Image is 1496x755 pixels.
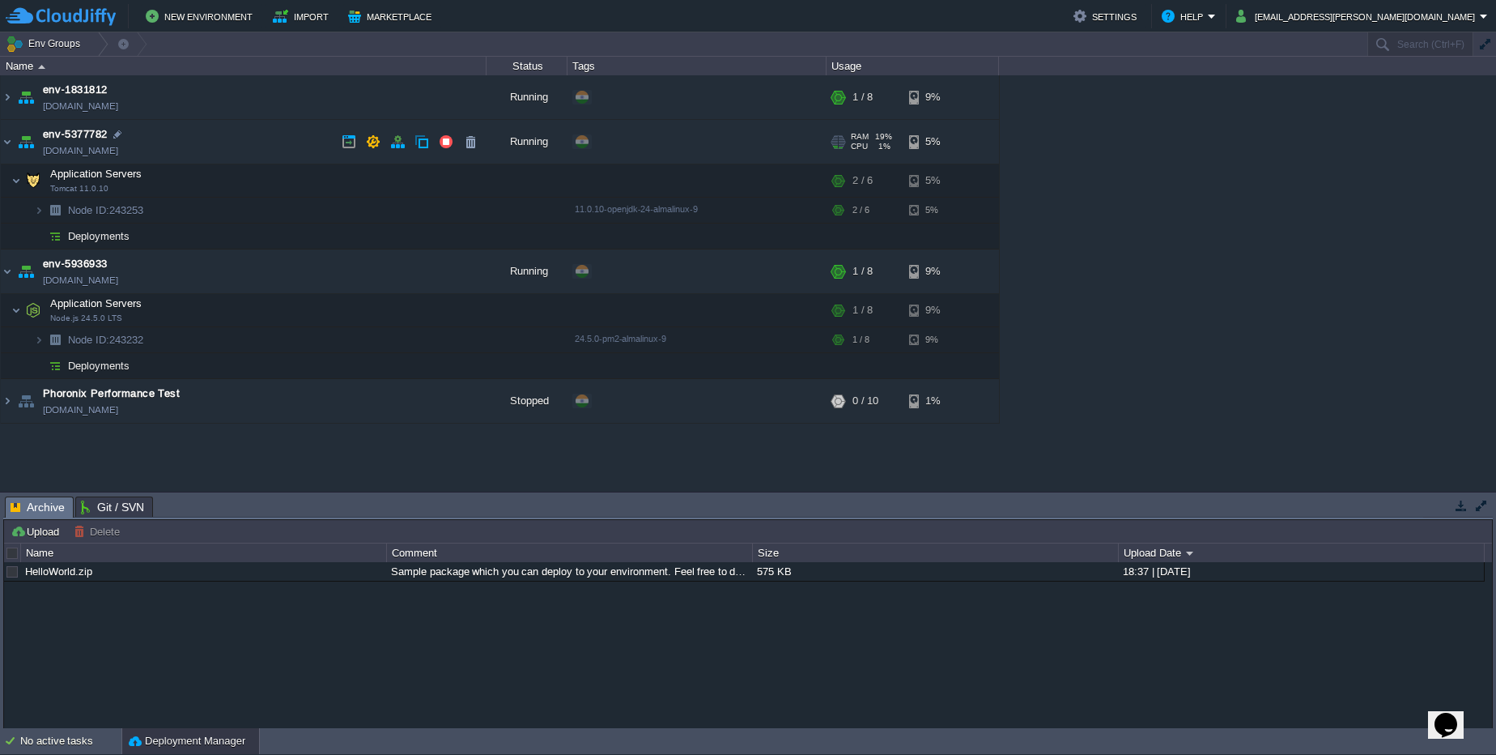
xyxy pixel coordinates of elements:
a: HelloWorld.zip [25,565,92,578]
div: 1 / 8 [852,294,873,326]
a: [DOMAIN_NAME] [43,98,118,114]
div: 0 / 10 [852,379,878,423]
img: CloudJiffy [6,6,116,27]
div: 9% [909,250,962,293]
span: [DOMAIN_NAME] [43,402,118,418]
a: env-5936933 [43,256,108,272]
a: [DOMAIN_NAME] [43,143,118,159]
button: Delete [74,524,125,539]
button: New Environment [146,6,257,26]
a: Application ServersTomcat 11.0.10 [49,168,144,180]
div: Tags [568,57,826,75]
img: AMDAwAAAACH5BAEAAAAALAAAAAABAAEAAAICRAEAOw== [1,250,14,293]
img: AMDAwAAAACH5BAEAAAAALAAAAAABAAEAAAICRAEAOw== [34,327,44,352]
img: AMDAwAAAACH5BAEAAAAALAAAAAABAAEAAAICRAEAOw== [11,294,21,326]
button: [EMAIL_ADDRESS][PERSON_NAME][DOMAIN_NAME] [1236,6,1480,26]
a: Phoronix Performance Test [43,386,180,402]
span: CPU [851,142,868,151]
div: 9% [909,327,962,352]
button: Marketplace [348,6,436,26]
a: Node ID:243232 [66,333,146,347]
div: 5% [909,120,962,164]
img: AMDAwAAAACH5BAEAAAAALAAAAAABAAEAAAICRAEAOw== [44,327,66,352]
div: Running [487,75,567,119]
div: Running [487,120,567,164]
img: AMDAwAAAACH5BAEAAAAALAAAAAABAAEAAAICRAEAOw== [34,353,44,378]
img: AMDAwAAAACH5BAEAAAAALAAAAAABAAEAAAICRAEAOw== [44,353,66,378]
span: Node ID: [68,334,109,346]
span: 243232 [66,333,146,347]
img: AMDAwAAAACH5BAEAAAAALAAAAAABAAEAAAICRAEAOw== [34,224,44,249]
img: AMDAwAAAACH5BAEAAAAALAAAAAABAAEAAAICRAEAOw== [11,164,21,197]
div: Usage [827,57,998,75]
img: AMDAwAAAACH5BAEAAAAALAAAAAABAAEAAAICRAEAOw== [22,164,45,197]
div: 2 / 6 [852,164,873,197]
img: AMDAwAAAACH5BAEAAAAALAAAAAABAAEAAAICRAEAOw== [44,198,66,223]
button: Deployment Manager [129,733,245,749]
a: Deployments [66,229,132,243]
img: AMDAwAAAACH5BAEAAAAALAAAAAABAAEAAAICRAEAOw== [44,224,66,249]
span: RAM [851,132,869,142]
div: 1 / 8 [852,327,869,352]
a: Node ID:243253 [66,203,146,217]
div: Status [487,57,567,75]
div: No active tasks [20,728,121,754]
span: 243253 [66,203,146,217]
span: Archive [11,497,65,518]
img: AMDAwAAAACH5BAEAAAAALAAAAAABAAEAAAICRAEAOw== [38,65,45,69]
img: AMDAwAAAACH5BAEAAAAALAAAAAABAAEAAAICRAEAOw== [15,250,37,293]
div: 575 KB [753,562,1117,581]
img: AMDAwAAAACH5BAEAAAAALAAAAAABAAEAAAICRAEAOw== [15,379,37,423]
span: 1% [874,142,890,151]
a: [DOMAIN_NAME] [43,272,118,288]
button: Import [273,6,334,26]
div: Size [754,544,1118,562]
div: 9% [909,75,962,119]
img: AMDAwAAAACH5BAEAAAAALAAAAAABAAEAAAICRAEAOw== [22,294,45,326]
iframe: chat widget [1428,690,1480,739]
button: Upload [11,524,64,539]
span: Node ID: [68,204,109,216]
span: 11.0.10-openjdk-24-almalinux-9 [575,204,698,214]
a: Application ServersNode.js 24.5.0 LTS [49,297,144,309]
img: AMDAwAAAACH5BAEAAAAALAAAAAABAAEAAAICRAEAOw== [15,75,37,119]
img: AMDAwAAAACH5BAEAAAAALAAAAAABAAEAAAICRAEAOw== [1,75,14,119]
span: Node.js 24.5.0 LTS [50,314,122,323]
img: AMDAwAAAACH5BAEAAAAALAAAAAABAAEAAAICRAEAOw== [1,120,14,164]
div: Name [22,544,386,562]
div: 1% [909,379,962,423]
span: Application Servers [49,167,144,181]
div: 1 / 8 [852,250,873,293]
div: 2 / 6 [852,198,869,223]
span: 19% [875,132,892,142]
div: 18:37 | [DATE] [1119,562,1483,581]
button: Env Groups [6,32,86,55]
span: Application Servers [49,296,144,310]
button: Settings [1073,6,1141,26]
a: env-1831812 [43,82,108,98]
span: Git / SVN [81,497,144,517]
div: Comment [388,544,752,562]
div: Sample package which you can deploy to your environment. Feel free to delete and upload a package... [387,562,751,581]
div: Name [2,57,486,75]
button: Help [1162,6,1208,26]
img: AMDAwAAAACH5BAEAAAAALAAAAAABAAEAAAICRAEAOw== [1,379,14,423]
a: Deployments [66,359,132,373]
div: 5% [909,198,962,223]
div: 5% [909,164,962,197]
span: Tomcat 11.0.10 [50,184,108,194]
img: AMDAwAAAACH5BAEAAAAALAAAAAABAAEAAAICRAEAOw== [15,120,37,164]
div: Running [487,250,567,293]
div: 9% [909,294,962,326]
div: Stopped [487,379,567,423]
div: 1 / 8 [852,75,873,119]
span: 24.5.0-pm2-almalinux-9 [575,334,666,343]
div: Upload Date [1120,544,1484,562]
a: env-5377782 [43,126,108,143]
